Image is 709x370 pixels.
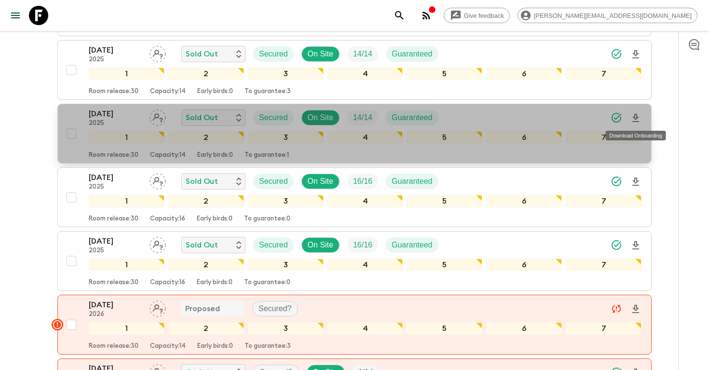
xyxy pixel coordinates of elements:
p: [DATE] [89,44,142,56]
div: 7 [566,68,641,80]
svg: Synced Successfully [611,176,622,187]
p: Early birds: 0 [197,215,232,223]
p: To guarantee: 3 [245,88,291,96]
svg: Download Onboarding [630,303,641,315]
div: 4 [327,68,403,80]
span: Assign pack leader [150,303,166,311]
div: 6 [486,68,562,80]
p: Sold Out [186,176,218,187]
div: 1 [89,259,164,271]
p: [DATE] [89,108,142,120]
div: 5 [407,68,482,80]
div: On Site [301,46,340,62]
div: 7 [566,322,641,335]
p: To guarantee: 0 [244,215,290,223]
p: 16 / 16 [353,239,372,251]
div: 6 [486,131,562,144]
p: Early birds: 0 [197,279,232,287]
div: 2 [168,131,244,144]
div: 2 [168,259,244,271]
div: 5 [407,131,482,144]
p: To guarantee: 1 [245,151,289,159]
span: Give feedback [459,12,509,19]
div: 2 [168,322,244,335]
div: On Site [301,237,340,253]
div: 6 [486,259,562,271]
p: On Site [308,176,333,187]
p: On Site [308,112,333,123]
div: Trip Fill [347,110,378,125]
p: Room release: 30 [89,215,138,223]
p: On Site [308,48,333,60]
p: Guaranteed [392,176,433,187]
svg: Synced Successfully [611,48,622,60]
span: Assign pack leader [150,112,166,120]
p: Guaranteed [392,48,433,60]
p: Secured [259,112,288,123]
p: Capacity: 14 [150,151,186,159]
a: Give feedback [444,8,510,23]
div: 5 [407,195,482,207]
div: 5 [407,322,482,335]
div: 3 [248,195,324,207]
svg: Download Onboarding [630,49,641,60]
div: Secured [253,174,294,189]
div: Trip Fill [347,237,378,253]
p: To guarantee: 3 [245,343,291,350]
p: Guaranteed [392,239,433,251]
div: 2 [168,68,244,80]
p: Room release: 30 [89,279,138,287]
p: Capacity: 16 [150,215,185,223]
div: Secured? [252,301,298,316]
div: 7 [566,195,641,207]
div: 1 [89,131,164,144]
div: Secured [253,237,294,253]
div: 5 [407,259,482,271]
p: 2025 [89,183,142,191]
div: 3 [248,322,324,335]
div: 6 [486,322,562,335]
p: On Site [308,239,333,251]
p: 2026 [89,311,142,318]
p: Early birds: 0 [197,343,233,350]
svg: Synced Successfully [611,239,622,251]
svg: Download Onboarding [630,240,641,251]
p: Sold Out [186,48,218,60]
p: [DATE] [89,235,142,247]
p: Capacity: 14 [150,88,186,96]
span: Assign pack leader [150,176,166,184]
p: 16 / 16 [353,176,372,187]
p: 14 / 14 [353,48,372,60]
button: menu [6,6,25,25]
p: Secured? [259,303,292,315]
div: 3 [248,68,324,80]
svg: Download Onboarding [630,176,641,188]
div: Secured [253,110,294,125]
p: Secured [259,176,288,187]
p: Sold Out [186,112,218,123]
p: Room release: 30 [89,343,138,350]
div: 6 [486,195,562,207]
p: Proposed [185,303,220,315]
span: [PERSON_NAME][EMAIL_ADDRESS][DOMAIN_NAME] [529,12,697,19]
p: Guaranteed [392,112,433,123]
div: On Site [301,174,340,189]
span: Assign pack leader [150,240,166,247]
div: 7 [566,131,641,144]
button: [DATE]2025Assign pack leaderSold OutSecuredOn SiteTrip FillGuaranteed1234567Room release:30Capaci... [57,104,652,164]
p: To guarantee: 0 [244,279,290,287]
div: [PERSON_NAME][EMAIL_ADDRESS][DOMAIN_NAME] [518,8,697,23]
button: search adventures [390,6,409,25]
button: [DATE]2025Assign pack leaderSold OutSecuredOn SiteTrip FillGuaranteed1234567Room release:30Capaci... [57,167,652,227]
p: Early birds: 0 [197,151,233,159]
p: Room release: 30 [89,151,138,159]
div: Download Onboarding [606,131,666,140]
div: 4 [327,195,403,207]
div: Trip Fill [347,46,378,62]
p: [DATE] [89,299,142,311]
button: [DATE]2025Assign pack leaderSold OutSecuredOn SiteTrip FillGuaranteed1234567Room release:30Capaci... [57,40,652,100]
button: [DATE]2026Assign pack leaderProposedSecured?1234567Room release:30Capacity:14Early birds:0To guar... [57,295,652,355]
p: 2025 [89,120,142,127]
svg: Synced Successfully [611,112,622,123]
div: 1 [89,68,164,80]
